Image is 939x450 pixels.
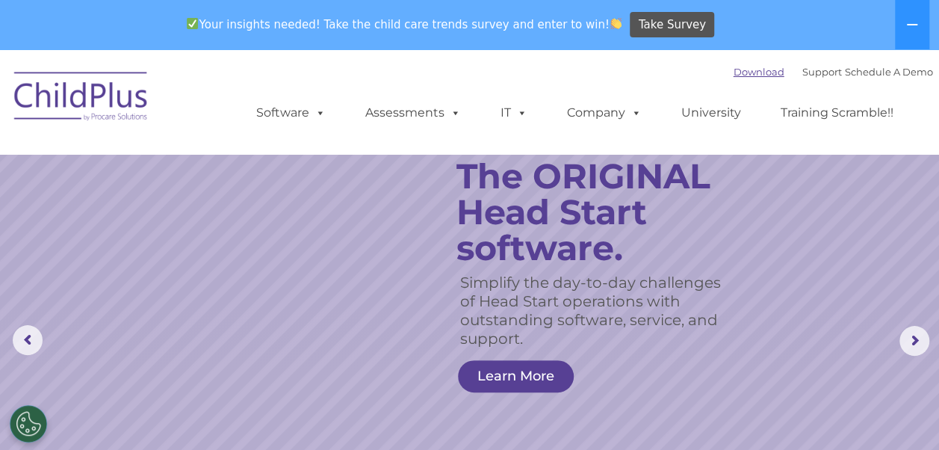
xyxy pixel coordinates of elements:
[208,160,271,171] span: Phone number
[734,66,933,78] font: |
[10,405,47,443] button: Cookies Settings
[666,98,756,128] a: University
[456,158,749,266] rs-layer: The ORIGINAL Head Start software.
[241,98,341,128] a: Software
[350,98,476,128] a: Assessments
[187,18,198,29] img: ✅
[802,66,842,78] a: Support
[208,99,253,110] span: Last name
[639,12,706,38] span: Take Survey
[630,12,714,38] a: Take Survey
[486,98,542,128] a: IT
[458,360,574,392] a: Learn More
[845,66,933,78] a: Schedule A Demo
[766,98,908,128] a: Training Scramble!!
[7,61,156,136] img: ChildPlus by Procare Solutions
[610,18,622,29] img: 👏
[552,98,657,128] a: Company
[734,66,784,78] a: Download
[460,274,735,348] rs-layer: Simplify the day-to-day challenges of Head Start operations with outstanding software, service, a...
[181,10,628,39] span: Your insights needed! Take the child care trends survey and enter to win!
